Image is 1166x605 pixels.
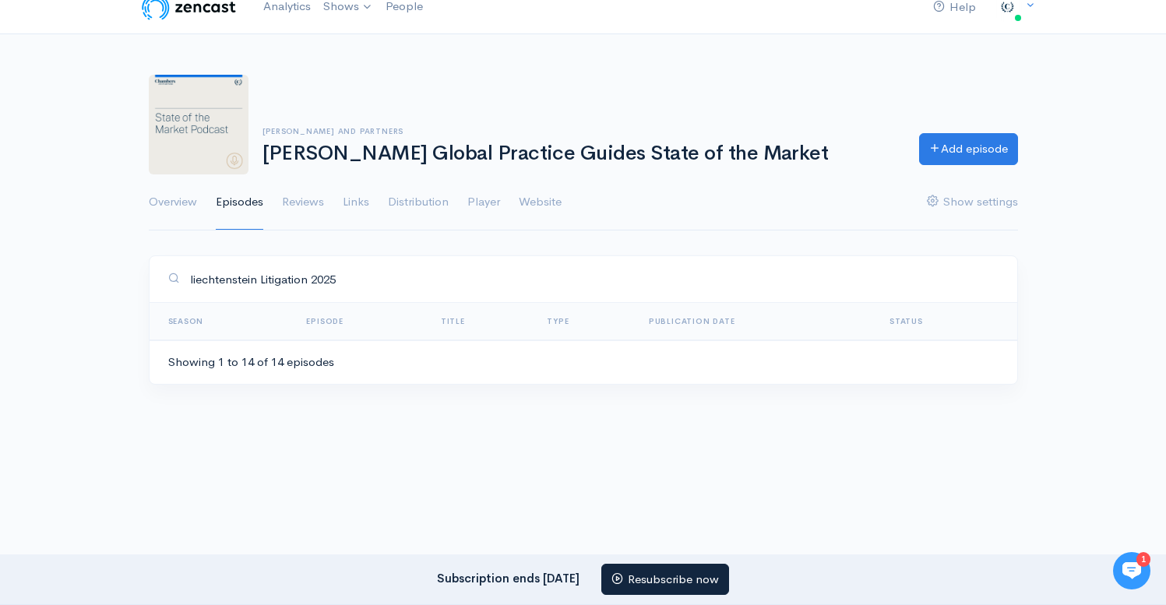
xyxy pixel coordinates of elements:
a: Season [168,316,204,326]
a: Player [467,174,500,230]
h6: [PERSON_NAME] and Partners [262,127,900,135]
span: New conversation [100,129,187,142]
a: Episode [306,316,343,326]
a: Distribution [388,174,449,230]
a: Overview [149,174,197,230]
a: Website [519,174,562,230]
input: Search articles [33,207,290,238]
a: Show settings [927,174,1018,230]
a: Episodes [216,174,263,230]
div: Showing 1 to 14 of 14 episodes [168,354,334,371]
button: New conversation [12,119,299,152]
a: Publication date [649,316,735,326]
a: Type [547,316,569,326]
a: Reviews [282,174,324,230]
p: Find an answer quickly [9,181,302,200]
iframe: gist-messenger-bubble-iframe [1113,552,1150,589]
h1: [PERSON_NAME] Global Practice Guides State of the Market [262,142,900,165]
input: Search [189,263,999,295]
a: Title [441,316,465,326]
a: Resubscribe now [601,564,729,596]
a: Links [343,174,369,230]
a: Add episode [919,133,1018,165]
span: Status [889,316,923,326]
strong: Subscription ends [DATE] [437,570,579,585]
